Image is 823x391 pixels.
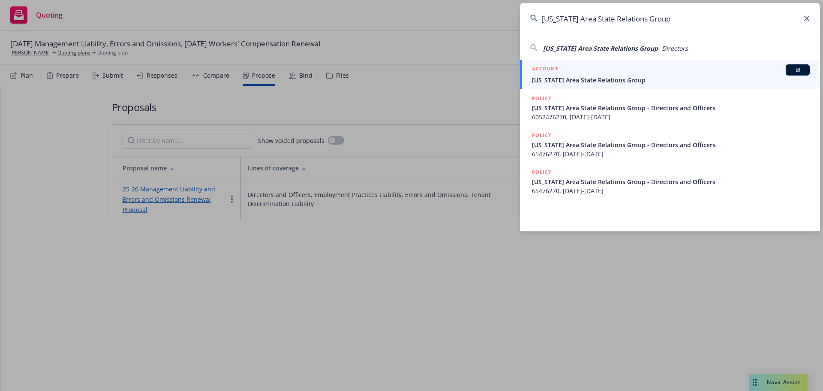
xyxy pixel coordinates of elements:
h5: POLICY [532,131,552,139]
span: [US_STATE] Area State Relations Group - Directors and Officers [532,103,810,112]
span: [US_STATE] Area State Relations Group [543,44,658,52]
h5: POLICY [532,94,552,103]
span: 65476270, [DATE]-[DATE] [532,186,810,195]
span: BI [789,66,806,74]
span: - Directors [658,44,688,52]
a: POLICY[US_STATE] Area State Relations Group - Directors and Officers65476270, [DATE]-[DATE] [520,126,820,163]
a: POLICY[US_STATE] Area State Relations Group - Directors and Officers6052476270, [DATE]-[DATE] [520,89,820,126]
span: 6052476270, [DATE]-[DATE] [532,112,810,121]
span: [US_STATE] Area State Relations Group - Directors and Officers [532,177,810,186]
h5: ACCOUNT [532,64,558,75]
span: [US_STATE] Area State Relations Group [532,76,810,85]
span: 65476270, [DATE]-[DATE] [532,149,810,158]
h5: POLICY [532,168,552,176]
span: [US_STATE] Area State Relations Group - Directors and Officers [532,140,810,149]
a: ACCOUNTBI[US_STATE] Area State Relations Group [520,60,820,89]
a: POLICY[US_STATE] Area State Relations Group - Directors and Officers65476270, [DATE]-[DATE] [520,163,820,200]
input: Search... [520,3,820,34]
